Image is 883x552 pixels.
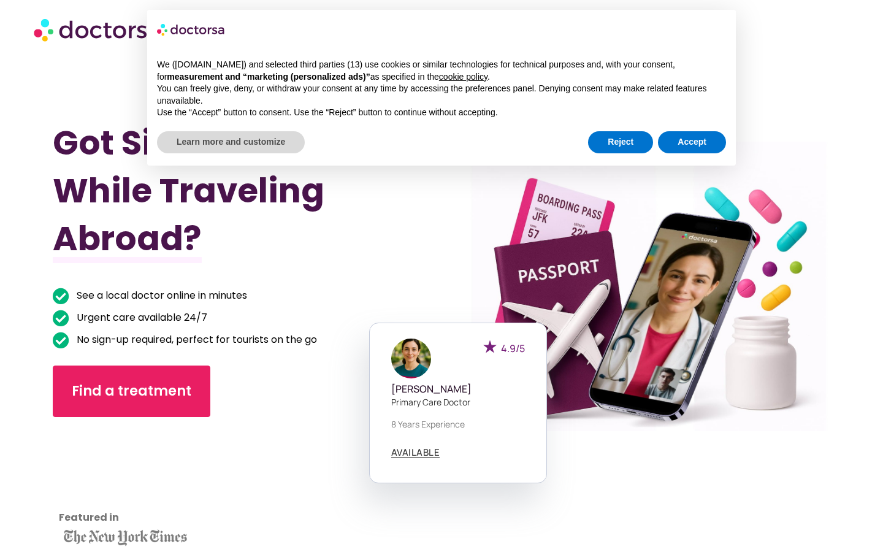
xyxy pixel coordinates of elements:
span: No sign-up required, perfect for tourists on the go [74,331,317,348]
a: AVAILABLE [391,448,440,458]
span: Urgent care available 24/7 [74,309,207,326]
p: You can freely give, deny, or withdraw your consent at any time by accessing the preferences pane... [157,83,726,107]
span: Find a treatment [72,381,191,401]
p: We ([DOMAIN_NAME]) and selected third parties (13) use cookies or similar technologies for techni... [157,59,726,83]
img: logo [157,20,226,39]
strong: measurement and “marketing (personalized ads)” [167,72,370,82]
button: Reject [588,131,653,153]
h5: [PERSON_NAME] [391,383,525,395]
span: AVAILABLE [391,448,440,457]
strong: Featured in [59,510,119,524]
p: Primary care doctor [391,396,525,408]
button: Learn more and customize [157,131,305,153]
h1: Got Sick While Traveling Abroad? [53,119,383,263]
iframe: Customer reviews powered by Trustpilot [59,435,169,527]
a: Find a treatment [53,366,210,417]
button: Accept [658,131,726,153]
span: 4.9/5 [501,342,525,355]
p: Use the “Accept” button to consent. Use the “Reject” button to continue without accepting. [157,107,726,119]
p: 8 years experience [391,418,525,431]
span: See a local doctor online in minutes [74,287,247,304]
a: cookie policy [439,72,487,82]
